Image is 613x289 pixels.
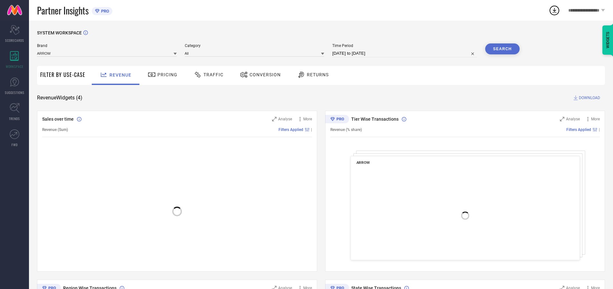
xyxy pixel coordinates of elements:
[332,43,477,48] span: Time Period
[40,71,85,79] span: Filter By Use-Case
[157,72,177,77] span: Pricing
[203,72,223,77] span: Traffic
[37,30,82,35] span: SYSTEM WORKSPACE
[272,117,277,121] svg: Zoom
[6,64,24,69] span: WORKSPACE
[12,142,18,147] span: FWD
[278,117,292,121] span: Analyse
[37,43,177,48] span: Brand
[332,50,477,57] input: Select time period
[5,38,24,43] span: SCORECARDS
[278,127,303,132] span: Filters Applied
[109,72,131,78] span: Revenue
[307,72,329,77] span: Returns
[37,95,82,101] span: Revenue Widgets ( 4 )
[485,43,520,54] button: Search
[566,117,580,121] span: Analyse
[42,117,74,122] span: Sales over time
[566,127,591,132] span: Filters Applied
[311,127,312,132] span: |
[185,43,325,48] span: Category
[250,72,281,77] span: Conversion
[599,127,600,132] span: |
[5,90,24,95] span: SUGGESTIONS
[99,9,109,14] span: PRO
[303,117,312,121] span: More
[591,117,600,121] span: More
[356,160,370,165] span: ARROW
[549,5,560,16] div: Open download list
[42,127,68,132] span: Revenue (Sum)
[351,117,399,122] span: Tier Wise Transactions
[560,117,564,121] svg: Zoom
[579,95,600,101] span: DOWNLOAD
[37,4,89,17] span: Partner Insights
[325,115,349,125] div: Premium
[330,127,362,132] span: Revenue (% share)
[9,116,20,121] span: TRENDS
